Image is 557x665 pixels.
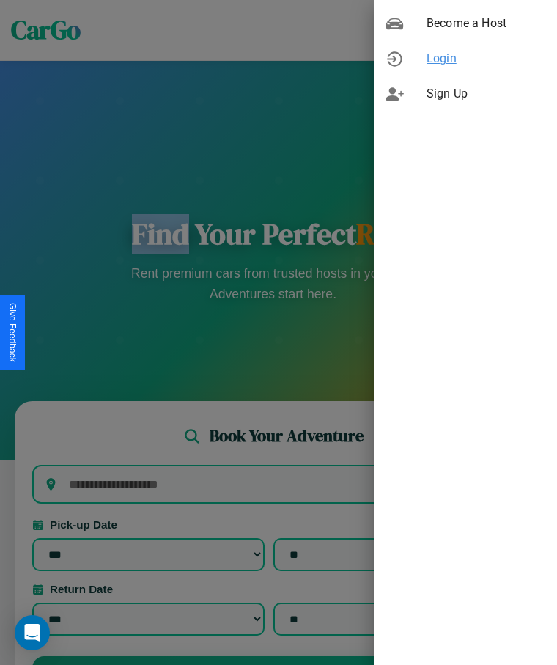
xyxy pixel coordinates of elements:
div: Become a Host [374,6,557,41]
span: Sign Up [427,85,545,103]
div: Login [374,41,557,76]
div: Open Intercom Messenger [15,615,50,650]
span: Become a Host [427,15,545,32]
div: Sign Up [374,76,557,111]
div: Give Feedback [7,303,18,362]
span: Login [427,50,545,67]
